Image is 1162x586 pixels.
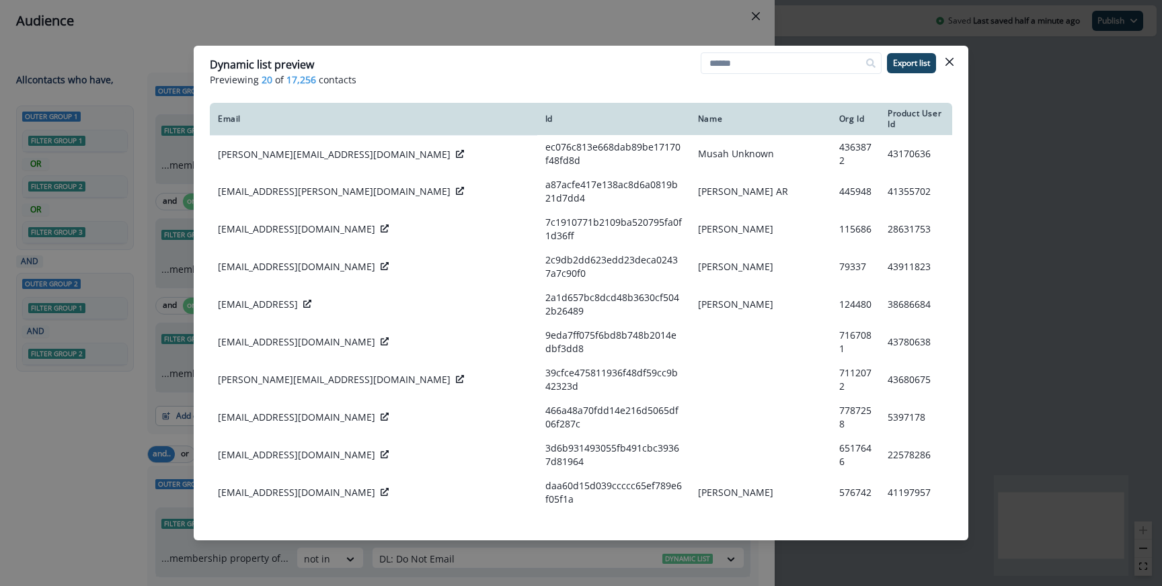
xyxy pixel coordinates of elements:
[218,335,375,349] p: [EMAIL_ADDRESS][DOMAIN_NAME]
[218,185,451,198] p: [EMAIL_ADDRESS][PERSON_NAME][DOMAIN_NAME]
[887,53,936,73] button: Export list
[690,173,831,210] td: [PERSON_NAME] AR
[218,260,375,274] p: [EMAIL_ADDRESS][DOMAIN_NAME]
[210,73,952,87] p: Previewing of contacts
[218,298,298,311] p: [EMAIL_ADDRESS]
[893,58,930,68] p: Export list
[831,511,880,549] td: 1174183
[831,361,880,399] td: 7112072
[880,135,952,173] td: 43170636
[218,148,451,161] p: [PERSON_NAME][EMAIL_ADDRESS][DOMAIN_NAME]
[537,248,690,286] td: 2c9db2dd623edd23deca02437a7c90f0
[839,114,871,124] div: Org Id
[537,511,690,549] td: bf5ee4fe1ceeeff9a01a6ab96a34f6f1
[690,210,831,248] td: [PERSON_NAME]
[939,51,960,73] button: Close
[690,511,831,549] td: [PERSON_NAME]
[880,436,952,474] td: 22578286
[537,474,690,511] td: daa60d15d039ccccc65ef789e6f05f1a
[537,361,690,399] td: 39cfce475811936f48df59cc9b42323d
[831,210,880,248] td: 115686
[880,474,952,511] td: 41197957
[537,436,690,474] td: 3d6b931493055fb491cbc39367d81964
[831,173,880,210] td: 445948
[537,323,690,361] td: 9eda7ff075f6bd8b748b2014edbf3dd8
[880,210,952,248] td: 28631753
[831,135,880,173] td: 4363872
[831,399,880,436] td: 7787258
[880,248,952,286] td: 43911823
[690,248,831,286] td: [PERSON_NAME]
[880,361,952,399] td: 43680675
[218,373,451,386] p: [PERSON_NAME][EMAIL_ADDRESS][DOMAIN_NAME]
[537,210,690,248] td: 7c1910771b2109ba520795fa0f1d36ff
[210,56,314,73] p: Dynamic list preview
[690,474,831,511] td: [PERSON_NAME]
[218,448,375,462] p: [EMAIL_ADDRESS][DOMAIN_NAME]
[831,436,880,474] td: 6517646
[218,114,529,124] div: Email
[690,286,831,323] td: [PERSON_NAME]
[537,135,690,173] td: ec076c813e668dab89be17170f48fd8d
[218,486,375,499] p: [EMAIL_ADDRESS][DOMAIN_NAME]
[831,248,880,286] td: 79337
[545,114,682,124] div: Id
[880,173,952,210] td: 41355702
[831,323,880,361] td: 7167081
[880,286,952,323] td: 38686684
[262,73,272,87] span: 20
[537,173,690,210] td: a87acfe417e138ac8d6a0819b21d7dd4
[831,286,880,323] td: 124480
[698,114,823,124] div: Name
[888,108,944,130] div: Product User Id
[880,399,952,436] td: 5397178
[218,411,375,424] p: [EMAIL_ADDRESS][DOMAIN_NAME]
[537,399,690,436] td: 466a48a70fdd14e216d5065df06f287c
[690,135,831,173] td: Musah Unknown
[880,511,952,549] td: 10353913
[831,474,880,511] td: 576742
[880,323,952,361] td: 43780638
[218,222,375,236] p: [EMAIL_ADDRESS][DOMAIN_NAME]
[537,286,690,323] td: 2a1d657bc8dcd48b3630cf5042b26489
[286,73,316,87] span: 17,256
